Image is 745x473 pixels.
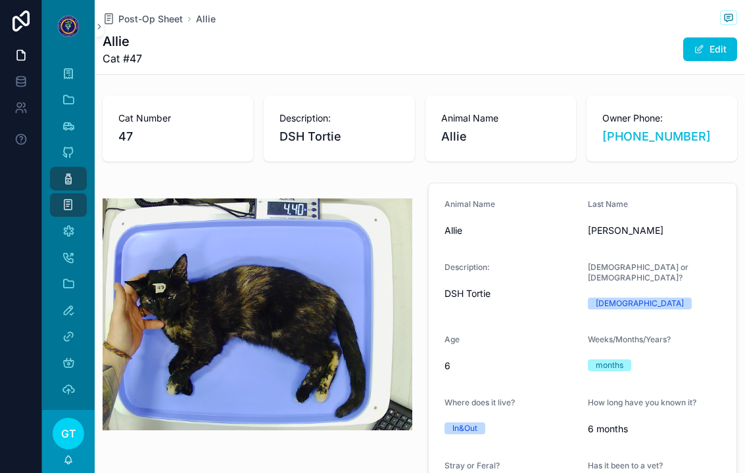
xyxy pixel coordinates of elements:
span: DSH Tortie [445,287,577,300]
a: Allie [196,12,216,26]
span: DSH Tortie [279,127,398,146]
span: Last Name [588,199,628,209]
span: 47 [118,127,237,146]
span: [DEMOGRAPHIC_DATA] or [DEMOGRAPHIC_DATA]? [588,262,688,282]
span: Where does it live? [445,397,515,407]
a: [PHONE_NUMBER] [602,127,711,146]
a: Post-Op Sheet [103,12,183,26]
button: Edit [683,37,737,61]
div: scrollable content [42,53,95,410]
img: att68H6sCDSYlP76E30470-capture_20251003-124700.png [103,198,412,430]
span: Weeks/Months/Years? [588,334,671,344]
div: In&Out [452,422,477,434]
span: Animal Name [441,112,560,125]
img: App logo [58,16,79,37]
span: Cat Number [118,112,237,125]
span: GT [61,426,76,441]
div: months [596,359,623,371]
span: Description: [279,112,398,125]
span: Description: [445,262,490,272]
span: Allie [441,127,560,146]
span: Animal Name [445,199,495,209]
span: Has it been to a vet? [588,461,663,470]
span: Cat #47 [103,51,142,66]
div: [DEMOGRAPHIC_DATA] [596,298,684,309]
span: 6 [445,359,577,372]
h1: Allie [103,32,142,51]
span: 6 months [588,422,721,436]
span: Allie [445,224,577,237]
span: [PERSON_NAME] [588,224,721,237]
span: Post-Op Sheet [118,12,183,26]
span: Owner Phone: [602,112,721,125]
span: How long have you known it? [588,397,696,407]
span: Age [445,334,460,344]
span: Stray or Feral? [445,461,500,470]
